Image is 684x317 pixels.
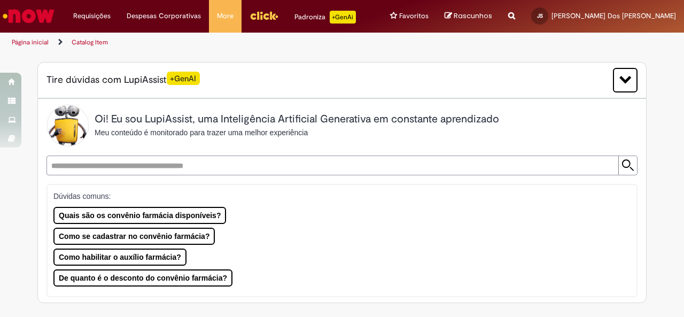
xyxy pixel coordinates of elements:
img: ServiceNow [1,5,56,27]
span: +GenAI [167,72,200,85]
input: Submit [618,156,637,175]
button: Como habilitar o auxílio farmácia? [53,249,186,266]
a: Catalog Item [72,38,108,47]
h2: Oi! Eu sou LupiAssist, uma Inteligência Artificial Generativa em constante aprendizado [95,113,499,125]
div: Padroniza [294,11,356,24]
span: [PERSON_NAME] Dos [PERSON_NAME] [551,11,676,20]
a: Rascunhos [445,11,492,21]
span: More [217,11,234,21]
span: Requisições [73,11,111,21]
span: Despesas Corporativas [127,11,201,21]
button: De quanto é o desconto do convênio farmácia? [53,269,232,287]
p: Dúvidas comuns: [53,191,623,202]
span: JS [537,12,543,19]
button: Como se cadastrar no convênio farmácia? [53,228,215,245]
img: Lupi [46,104,89,147]
span: Favoritos [399,11,429,21]
span: Tire dúvidas com LupiAssist [46,73,200,87]
ul: Trilhas de página [8,33,448,52]
img: click_logo_yellow_360x200.png [250,7,278,24]
p: +GenAi [330,11,356,24]
span: Meu conteúdo é monitorado para trazer uma melhor experiência [95,128,308,137]
span: Rascunhos [454,11,492,21]
button: Quais são os convênio farmácia disponíveis? [53,207,226,224]
a: Página inicial [12,38,49,47]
